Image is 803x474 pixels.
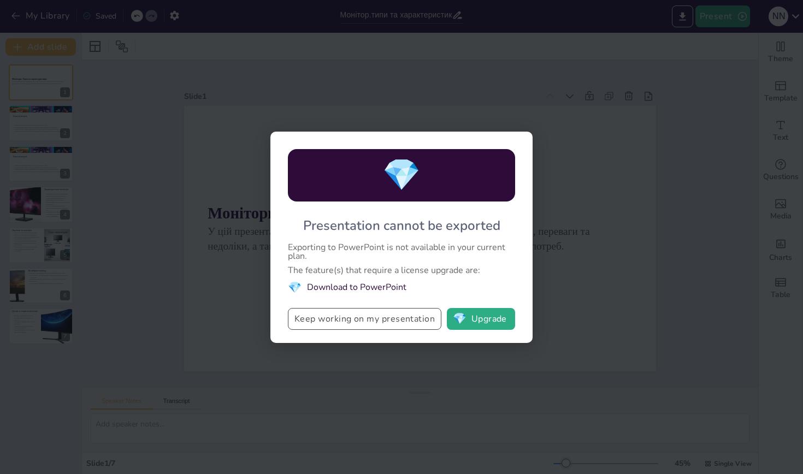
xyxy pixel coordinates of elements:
[447,308,515,330] button: diamondUpgrade
[288,280,515,295] li: Download to PowerPoint
[288,280,302,295] span: diamond
[382,154,421,196] span: diamond
[453,313,467,324] span: diamond
[288,266,515,275] div: The feature(s) that require a license upgrade are:
[288,243,515,260] div: Exporting to PowerPoint is not available in your current plan.
[288,308,441,330] button: Keep working on my presentation
[303,217,500,234] div: Presentation cannot be exported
